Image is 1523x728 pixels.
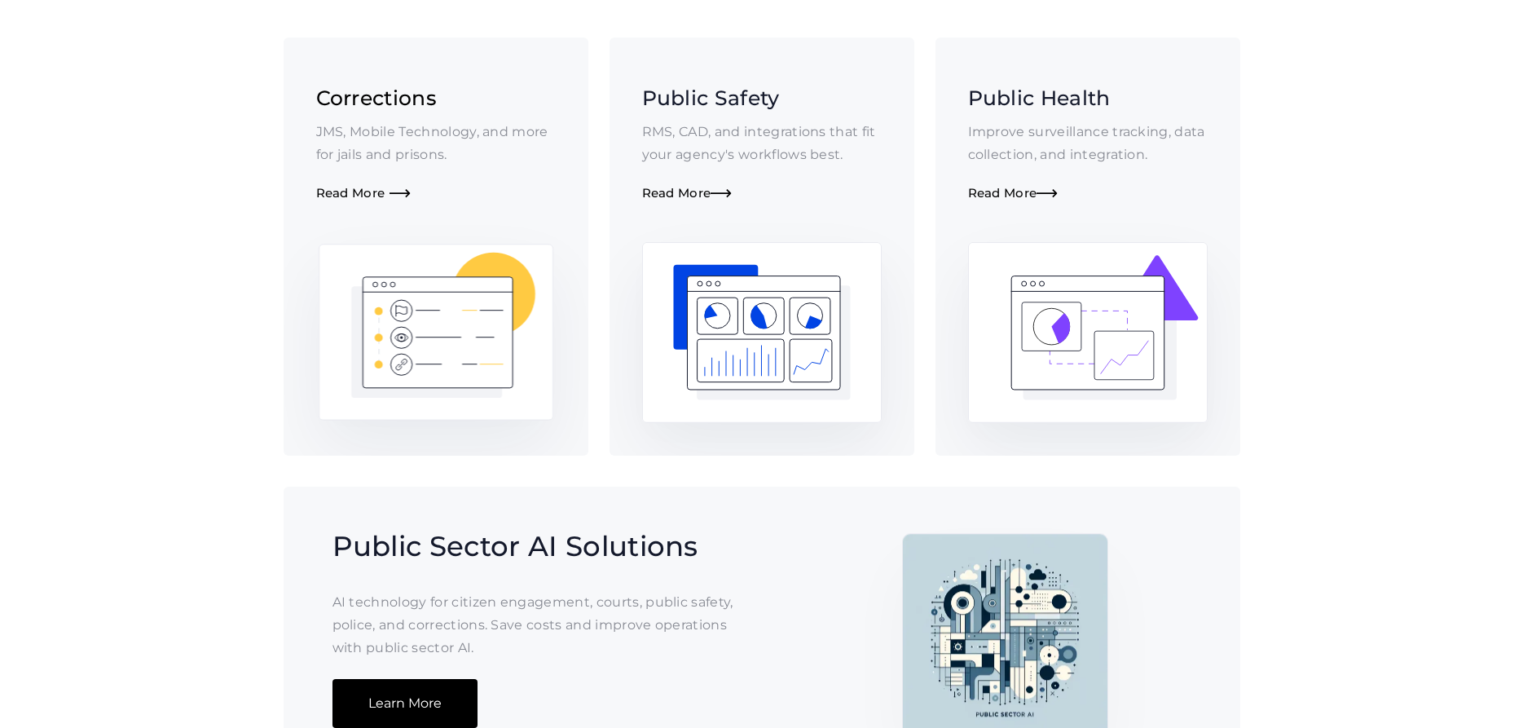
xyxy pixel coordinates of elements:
a: CorrectionsJMS, Mobile Technology, and more for jails and prisons.Read More [284,38,588,455]
p: AI technology for citizen engagement, courts, public safety, police, and corrections. Save costs ... [332,591,759,660]
iframe: Chat Widget [1442,650,1523,728]
a: Public SafetyRMS, CAD, and integrations that fit your agency's workflows best.Read More [610,38,914,455]
div: Read More [968,186,1208,201]
h2: Public Sector AI Solutions [332,527,759,565]
span:  [1037,188,1058,201]
h3: Corrections [316,83,556,113]
a: Public HealthImprove surveillance tracking, data collection, and integration.Read More [935,38,1240,455]
div: Read More [642,186,882,201]
p: Improve surveillance tracking, data collection, and integration. [968,121,1208,166]
span:  [390,188,411,201]
p: JMS, Mobile Technology, and more for jails and prisons. [316,121,556,166]
div: Read More [316,186,556,201]
span:  [711,188,732,201]
h3: Public Safety [642,83,882,113]
p: RMS, CAD, and integrations that fit your agency's workflows best. [642,121,882,166]
a: Learn More [332,679,478,728]
h3: Public Health [968,83,1208,113]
